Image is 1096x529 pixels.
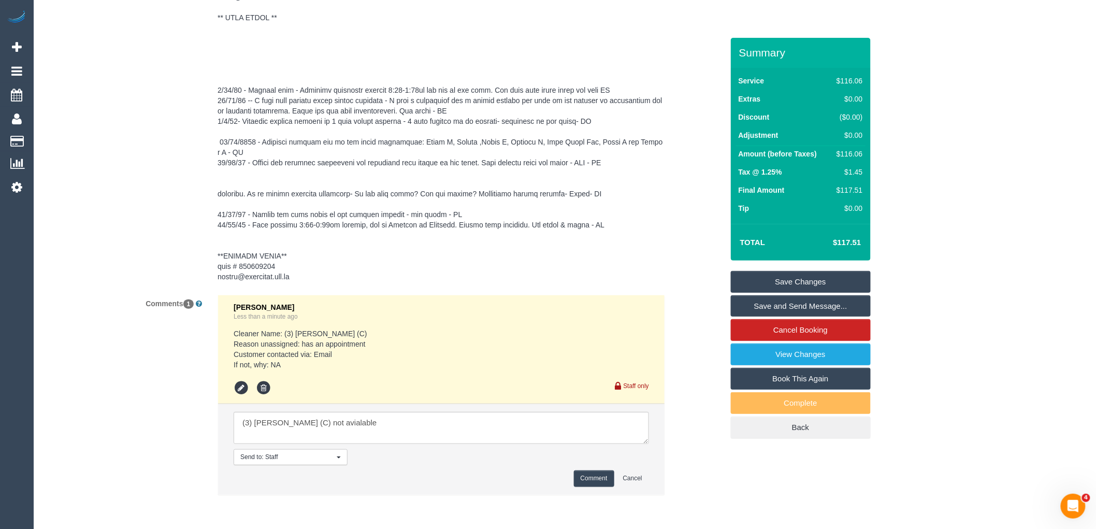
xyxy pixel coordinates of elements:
[6,10,27,25] img: Automaid Logo
[183,299,194,309] span: 1
[1082,494,1090,502] span: 4
[234,328,649,370] pre: Cleaner Name: (3) [PERSON_NAME] (C) Reason unassigned: has an appointment Customer contacted via:...
[739,47,866,59] h3: Summary
[832,203,862,213] div: $0.00
[739,149,817,159] label: Amount (before Taxes)
[731,368,871,390] a: Book This Again
[832,130,862,140] div: $0.00
[832,94,862,104] div: $0.00
[731,417,871,438] a: Back
[731,319,871,341] a: Cancel Booking
[731,295,871,317] a: Save and Send Message...
[739,203,749,213] label: Tip
[36,295,210,309] label: Comments
[739,94,761,104] label: Extras
[234,313,298,320] a: Less than a minute ago
[832,76,862,86] div: $116.06
[574,470,614,487] button: Comment
[234,303,294,311] span: [PERSON_NAME]
[731,271,871,293] a: Save Changes
[832,112,862,122] div: ($0.00)
[240,453,334,462] span: Send to: Staff
[739,185,785,195] label: Final Amount
[739,112,770,122] label: Discount
[832,167,862,177] div: $1.45
[739,167,782,177] label: Tax @ 1.25%
[739,76,765,86] label: Service
[832,149,862,159] div: $116.06
[1061,494,1086,519] iframe: Intercom live chat
[740,238,766,247] strong: Total
[624,382,649,390] small: Staff only
[832,185,862,195] div: $117.51
[739,130,778,140] label: Adjustment
[616,470,649,487] button: Cancel
[802,238,861,247] h4: $117.51
[731,344,871,365] a: View Changes
[234,449,348,465] button: Send to: Staff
